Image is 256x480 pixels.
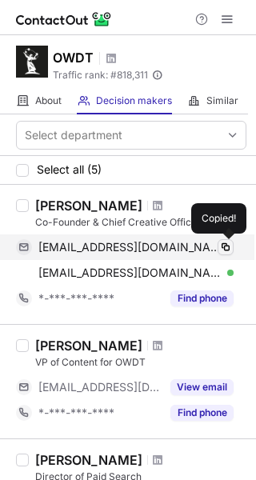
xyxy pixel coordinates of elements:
span: [EMAIL_ADDRESS][DOMAIN_NAME] [38,380,161,394]
button: Reveal Button [170,290,234,306]
div: [PERSON_NAME] [35,452,142,468]
span: Decision makers [96,94,172,107]
button: Reveal Button [170,405,234,421]
h1: OWDT [53,48,94,67]
img: 860a19f760e6c7cfa5863156c0a165f3 [16,46,48,78]
div: [PERSON_NAME] [35,338,142,354]
span: Traffic rank: # 818,311 [53,70,148,81]
div: [PERSON_NAME] [35,198,142,214]
span: About [35,94,62,107]
div: Co-Founder & Chief Creative Officer [35,215,246,230]
button: Reveal Button [170,379,234,395]
span: Select all (5) [37,163,102,176]
img: ContactOut v5.3.10 [16,10,112,29]
span: Similar [206,94,238,107]
span: [EMAIL_ADDRESS][DOMAIN_NAME] [38,266,222,280]
div: Select department [25,127,122,143]
div: VP of Content for OWDT [35,355,246,370]
span: [EMAIL_ADDRESS][DOMAIN_NAME] [38,240,222,254]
